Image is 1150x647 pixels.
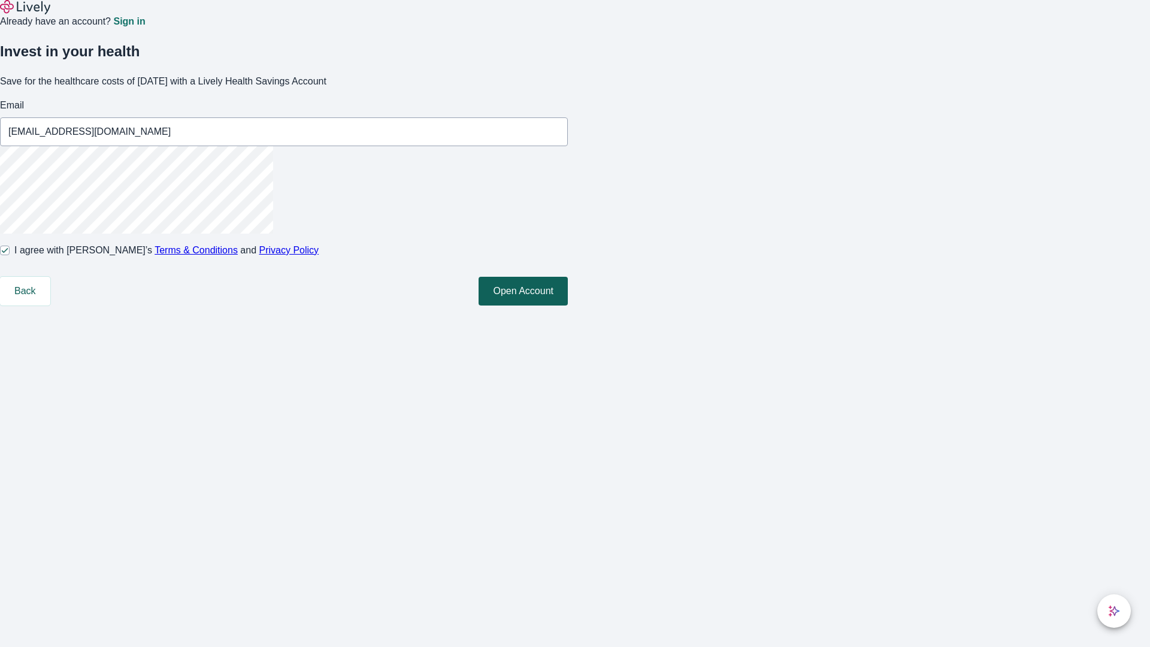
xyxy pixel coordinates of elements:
span: I agree with [PERSON_NAME]’s and [14,243,319,258]
button: chat [1097,594,1131,628]
svg: Lively AI Assistant [1108,605,1120,617]
a: Sign in [113,17,145,26]
a: Terms & Conditions [155,245,238,255]
button: Open Account [479,277,568,306]
a: Privacy Policy [259,245,319,255]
